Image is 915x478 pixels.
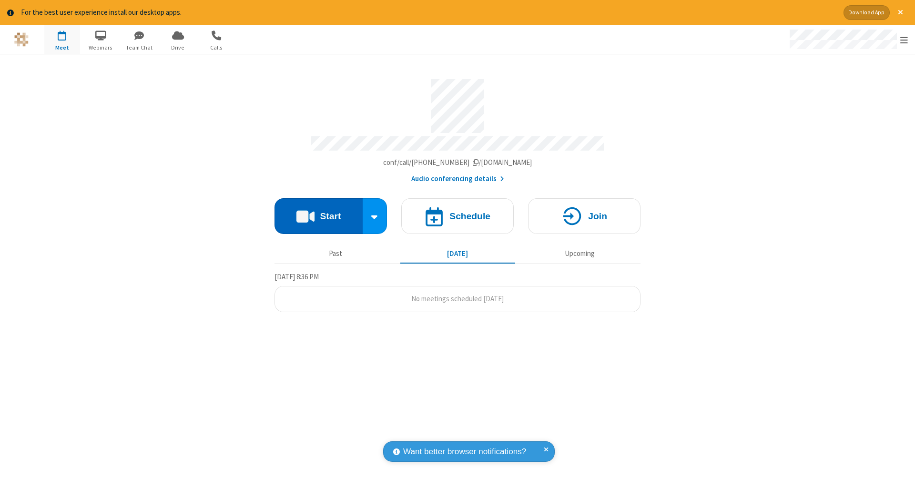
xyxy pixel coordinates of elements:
button: Schedule [401,198,514,234]
button: Logo [3,25,39,54]
span: Want better browser notifications? [403,446,526,458]
div: Open menu [781,25,915,54]
h4: Start [320,212,341,221]
button: Start [274,198,363,234]
span: Drive [160,43,196,52]
button: Upcoming [522,245,637,263]
div: Start conference options [363,198,387,234]
section: Today's Meetings [274,271,640,312]
span: Team Chat [122,43,157,52]
button: Past [278,245,393,263]
button: Copy my meeting room linkCopy my meeting room link [383,157,532,168]
h4: Join [588,212,607,221]
h4: Schedule [449,212,490,221]
div: For the best user experience install our desktop apps. [21,7,836,18]
button: [DATE] [400,245,515,263]
span: No meetings scheduled [DATE] [411,294,504,303]
span: Webinars [83,43,119,52]
span: Meet [44,43,80,52]
img: QA Selenium DO NOT DELETE OR CHANGE [14,32,29,47]
span: [DATE] 8:36 PM [274,272,319,281]
button: Close alert [893,5,908,20]
button: Join [528,198,640,234]
span: Calls [199,43,234,52]
button: Download App [844,5,890,20]
button: Audio conferencing details [411,173,504,184]
section: Account details [274,72,640,184]
span: Copy my meeting room link [383,158,532,167]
